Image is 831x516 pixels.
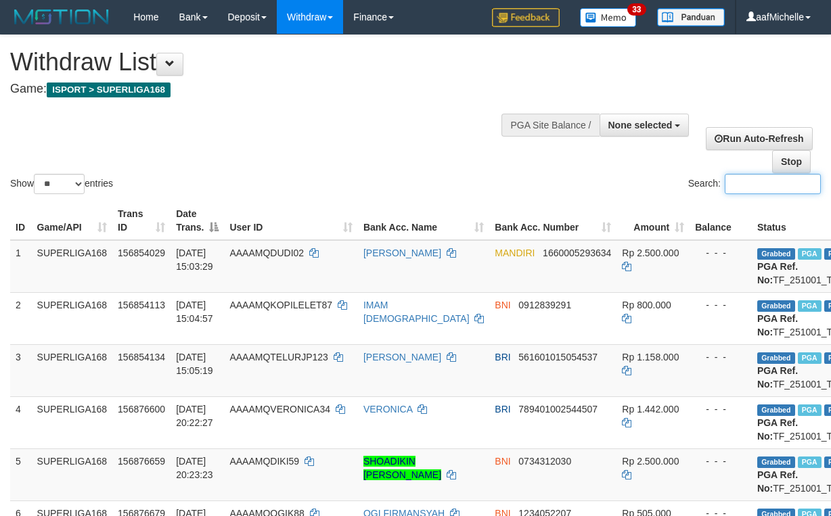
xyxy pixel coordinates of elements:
span: Rp 800.000 [622,300,671,310]
td: SUPERLIGA168 [32,292,113,344]
label: Show entries [10,174,113,194]
td: SUPERLIGA168 [32,240,113,293]
span: Copy 561601015054537 to clipboard [518,352,598,362]
b: PGA Ref. No: [757,365,798,390]
td: 1 [10,240,32,293]
span: AAAAMQTELURJP123 [229,352,328,362]
span: Grabbed [757,300,795,312]
th: Game/API: activate to sort column ascending [32,202,113,240]
div: - - - [695,350,746,364]
span: [DATE] 15:04:57 [176,300,213,324]
th: Date Trans.: activate to sort column descending [171,202,224,240]
a: [PERSON_NAME] [363,248,441,258]
label: Search: [688,174,821,194]
span: 156876659 [118,456,165,467]
span: Copy 0734312030 to clipboard [518,456,571,467]
div: PGA Site Balance / [501,114,599,137]
span: [DATE] 20:23:23 [176,456,213,480]
img: panduan.png [657,8,725,26]
th: Balance [690,202,752,240]
button: None selected [600,114,690,137]
td: SUPERLIGA168 [32,344,113,396]
span: MANDIRI [495,248,535,258]
a: VERONICA [363,404,412,415]
th: Bank Acc. Number: activate to sort column ascending [489,202,616,240]
img: MOTION_logo.png [10,7,113,27]
span: AAAAMQDUDI02 [229,248,304,258]
span: Marked by aafsoycanthlai [798,456,822,468]
span: AAAAMQDIKI59 [229,456,299,467]
span: Marked by aafsengchandara [798,352,822,364]
td: SUPERLIGA168 [32,396,113,448]
a: SHOADIKIN [PERSON_NAME] [363,456,441,480]
span: [DATE] 15:05:19 [176,352,213,376]
b: PGA Ref. No: [757,417,798,442]
span: [DATE] 15:03:29 [176,248,213,272]
span: 156854113 [118,300,165,310]
input: Search: [725,174,821,194]
b: PGA Ref. No: [757,313,798,337]
span: 156876600 [118,404,165,415]
img: Feedback.jpg [492,8,560,27]
span: Grabbed [757,248,795,260]
a: Stop [772,150,811,173]
span: Rp 1.442.000 [622,404,679,415]
td: 4 [10,396,32,448]
span: Grabbed [757,456,795,468]
div: - - - [695,454,746,468]
span: Copy 1660005293634 to clipboard [543,248,611,258]
span: [DATE] 20:22:27 [176,404,213,428]
span: Marked by aafsengchandara [798,404,822,416]
span: Grabbed [757,352,795,364]
th: ID [10,202,32,240]
div: - - - [695,298,746,312]
span: None selected [608,120,673,131]
a: IMAM [DEMOGRAPHIC_DATA] [363,300,470,324]
span: Rp 2.500.000 [622,456,679,467]
div: - - - [695,246,746,260]
span: Grabbed [757,404,795,416]
span: AAAAMQKOPILELET87 [229,300,332,310]
th: Bank Acc. Name: activate to sort column ascending [358,202,489,240]
span: BRI [495,352,510,362]
h4: Game: [10,83,541,96]
span: Marked by aafchhiseyha [798,300,822,312]
img: Button%20Memo.svg [580,8,637,27]
a: [PERSON_NAME] [363,352,441,362]
span: Copy 0912839291 to clipboard [518,300,571,310]
span: ISPORT > SUPERLIGA168 [47,83,171,97]
th: Amount: activate to sort column ascending [616,202,690,240]
td: 3 [10,344,32,396]
span: 156854134 [118,352,165,362]
span: Rp 1.158.000 [622,352,679,362]
span: Rp 2.500.000 [622,248,679,258]
span: BNI [495,456,510,467]
div: - - - [695,402,746,416]
span: 156854029 [118,248,165,258]
a: Run Auto-Refresh [706,127,812,150]
span: Marked by aafsoycanthlai [798,248,822,260]
b: PGA Ref. No: [757,261,798,285]
td: 5 [10,448,32,500]
select: Showentries [34,174,85,194]
span: 33 [627,3,646,16]
td: SUPERLIGA168 [32,448,113,500]
th: User ID: activate to sort column ascending [224,202,358,240]
span: Copy 789401002544507 to clipboard [518,404,598,415]
span: BRI [495,404,510,415]
td: 2 [10,292,32,344]
h1: Withdraw List [10,49,541,76]
span: BNI [495,300,510,310]
b: PGA Ref. No: [757,469,798,494]
th: Trans ID: activate to sort column ascending [112,202,171,240]
span: AAAAMQVERONICA34 [229,404,330,415]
